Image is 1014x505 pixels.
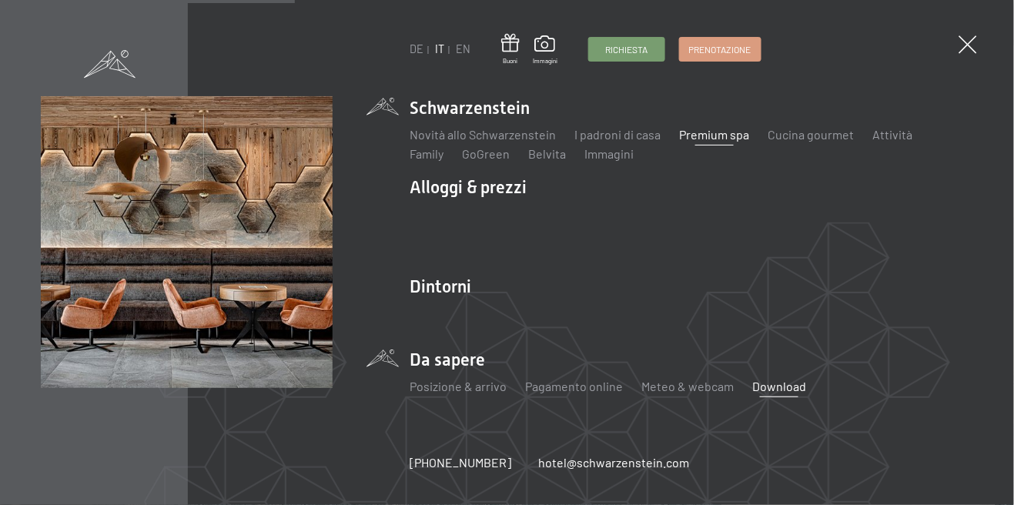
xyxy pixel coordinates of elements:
a: EN [456,42,470,55]
a: Pagamento online [525,379,623,393]
a: Cucina gourmet [768,127,854,142]
img: [Translate to Italienisch:] [41,96,333,388]
a: Immagini [533,35,557,65]
a: Download [752,379,806,393]
a: IT [435,42,444,55]
a: Prenotazione [680,38,761,61]
a: I padroni di casa [574,127,661,142]
a: Family [410,146,443,161]
a: Immagini [584,146,634,161]
a: Buoni [501,34,519,65]
a: Posizione & arrivo [410,379,507,393]
a: DE [410,42,423,55]
span: Richiesta [606,43,648,56]
a: Richiesta [589,38,664,61]
span: Buoni [501,57,519,65]
a: Belvita [528,146,566,161]
a: Novità allo Schwarzenstein [410,127,556,142]
a: [PHONE_NUMBER] [410,454,511,471]
span: Immagini [533,57,557,65]
a: Meteo & webcam [641,379,734,393]
a: Attività [872,127,912,142]
a: GoGreen [462,146,510,161]
a: Premium spa [679,127,749,142]
a: hotel@schwarzenstein.com [539,454,690,471]
span: [PHONE_NUMBER] [410,455,511,470]
span: Prenotazione [689,43,751,56]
